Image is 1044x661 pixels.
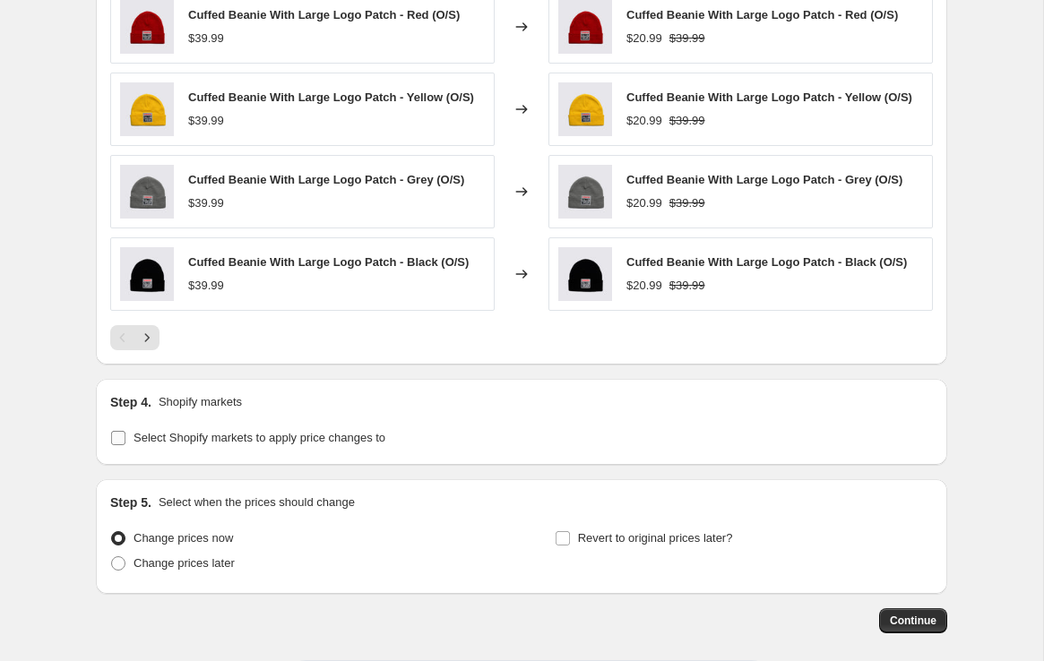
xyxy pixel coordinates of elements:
[188,194,224,212] div: $39.99
[626,112,662,130] div: $20.99
[669,194,705,212] strike: $39.99
[120,247,174,301] img: VS-ACC004-BLACK_80x.jpg
[159,393,242,411] p: Shopify markets
[110,393,151,411] h2: Step 4.
[626,277,662,295] div: $20.99
[188,112,224,130] div: $39.99
[188,277,224,295] div: $39.99
[626,194,662,212] div: $20.99
[120,82,174,136] img: VS-ACC004-YELLOW_80x.jpg
[578,531,733,545] span: Revert to original prices later?
[134,531,233,545] span: Change prices now
[110,325,160,350] nav: Pagination
[626,255,907,269] span: Cuffed Beanie With Large Logo Patch - Black (O/S)
[188,90,474,104] span: Cuffed Beanie With Large Logo Patch - Yellow (O/S)
[626,173,902,186] span: Cuffed Beanie With Large Logo Patch - Grey (O/S)
[669,30,705,47] strike: $39.99
[626,8,898,21] span: Cuffed Beanie With Large Logo Patch - Red (O/S)
[134,325,160,350] button: Next
[558,247,612,301] img: VS-ACC004-BLACK_80x.jpg
[626,90,912,104] span: Cuffed Beanie With Large Logo Patch - Yellow (O/S)
[626,30,662,47] div: $20.99
[890,614,936,628] span: Continue
[159,494,355,511] p: Select when the prices should change
[879,608,947,633] button: Continue
[134,431,385,444] span: Select Shopify markets to apply price changes to
[188,8,460,21] span: Cuffed Beanie With Large Logo Patch - Red (O/S)
[110,494,151,511] h2: Step 5.
[134,556,235,570] span: Change prices later
[188,30,224,47] div: $39.99
[120,165,174,219] img: VS-ACC004-GREY_80x.jpg
[558,82,612,136] img: VS-ACC004-YELLOW_80x.jpg
[669,112,705,130] strike: $39.99
[669,277,705,295] strike: $39.99
[188,255,469,269] span: Cuffed Beanie With Large Logo Patch - Black (O/S)
[188,173,464,186] span: Cuffed Beanie With Large Logo Patch - Grey (O/S)
[558,165,612,219] img: VS-ACC004-GREY_80x.jpg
